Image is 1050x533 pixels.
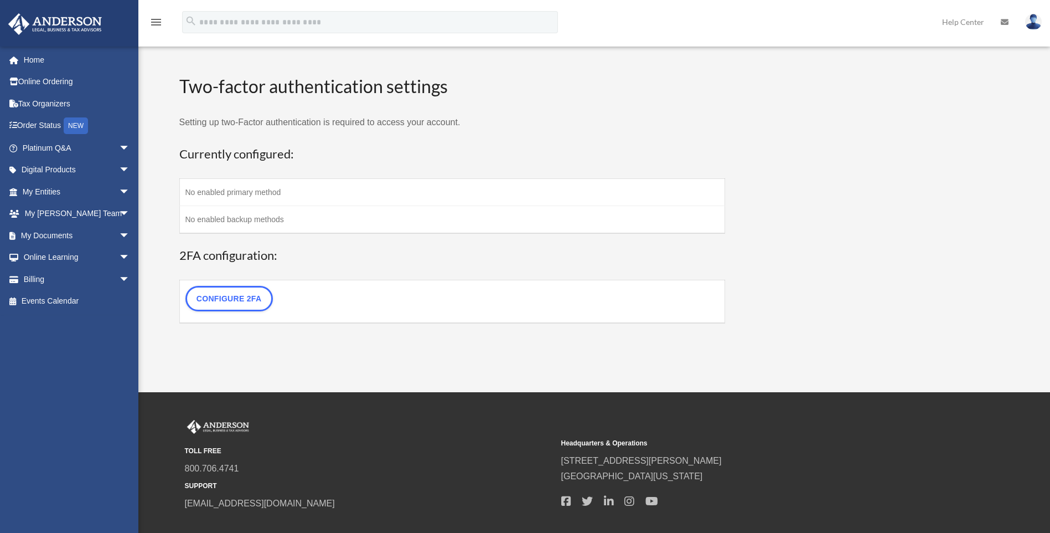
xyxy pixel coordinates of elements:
a: [GEOGRAPHIC_DATA][US_STATE] [561,471,703,481]
span: arrow_drop_down [119,137,141,160]
span: arrow_drop_down [119,224,141,247]
a: [STREET_ADDRESS][PERSON_NAME] [561,456,722,465]
a: My Entitiesarrow_drop_down [8,181,147,203]
a: My Documentsarrow_drop_down [8,224,147,247]
div: NEW [64,117,88,134]
span: arrow_drop_down [119,268,141,291]
td: No enabled primary method [179,178,725,206]
img: Anderson Advisors Platinum Portal [5,13,105,35]
span: arrow_drop_down [119,181,141,203]
a: Events Calendar [8,290,147,312]
img: Anderson Advisors Platinum Portal [185,420,251,434]
span: arrow_drop_down [119,203,141,225]
h2: Two-factor authentication settings [179,74,726,99]
p: Setting up two-Factor authentication is required to access your account. [179,115,726,130]
img: User Pic [1025,14,1042,30]
a: [EMAIL_ADDRESS][DOMAIN_NAME] [185,499,335,508]
a: My [PERSON_NAME] Teamarrow_drop_down [8,203,147,225]
a: Order StatusNEW [8,115,147,137]
h3: 2FA configuration: [179,247,726,264]
a: Configure 2FA [185,286,273,311]
span: arrow_drop_down [119,159,141,182]
a: Digital Productsarrow_drop_down [8,159,147,181]
a: Billingarrow_drop_down [8,268,147,290]
a: Online Learningarrow_drop_down [8,247,147,269]
small: Headquarters & Operations [561,438,930,449]
td: No enabled backup methods [179,206,725,233]
a: Tax Organizers [8,93,147,115]
a: Home [8,49,147,71]
small: SUPPORT [185,480,554,492]
span: arrow_drop_down [119,247,141,269]
a: Online Ordering [8,71,147,93]
a: 800.706.4741 [185,464,239,473]
i: menu [149,16,163,29]
small: TOLL FREE [185,445,554,457]
a: menu [149,19,163,29]
i: search [185,15,197,27]
h3: Currently configured: [179,146,726,163]
a: Platinum Q&Aarrow_drop_down [8,137,147,159]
